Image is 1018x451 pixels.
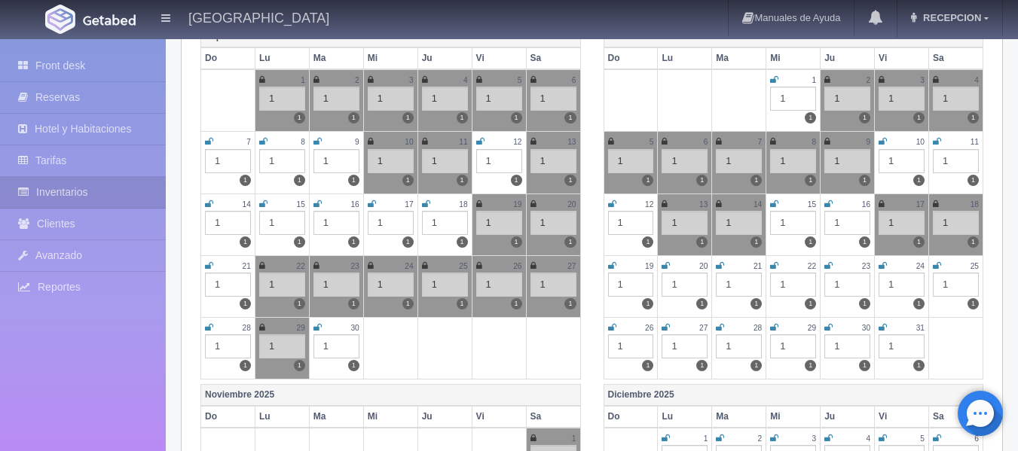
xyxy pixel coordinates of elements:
[459,262,467,270] small: 25
[201,384,581,406] th: Noviembre 2025
[696,298,708,309] label: 1
[530,149,576,173] div: 1
[933,87,979,111] div: 1
[658,47,712,69] th: Lu
[751,236,762,248] label: 1
[805,112,816,123] label: 1
[919,12,981,23] span: RECEPCION
[859,236,870,248] label: 1
[348,175,359,186] label: 1
[243,262,251,270] small: 21
[696,360,708,371] label: 1
[243,324,251,332] small: 28
[866,76,870,84] small: 2
[301,138,305,146] small: 8
[968,175,979,186] label: 1
[313,273,359,297] div: 1
[472,406,526,428] th: Vi
[259,149,305,173] div: 1
[770,149,816,173] div: 1
[716,334,762,358] div: 1
[313,334,359,358] div: 1
[699,324,708,332] small: 27
[645,262,653,270] small: 19
[608,273,654,297] div: 1
[770,334,816,358] div: 1
[240,175,251,186] label: 1
[974,76,979,84] small: 4
[929,406,983,428] th: Sa
[879,334,925,358] div: 1
[604,406,658,428] th: Do
[513,200,521,209] small: 19
[422,149,468,173] div: 1
[83,14,136,26] img: Getabed
[821,47,875,69] th: Ju
[511,112,522,123] label: 1
[704,138,708,146] small: 6
[243,200,251,209] small: 14
[805,298,816,309] label: 1
[363,406,417,428] th: Mi
[716,273,762,297] div: 1
[824,149,870,173] div: 1
[530,87,576,111] div: 1
[350,200,359,209] small: 16
[45,5,75,34] img: Getabed
[604,384,983,406] th: Diciembre 2025
[422,273,468,297] div: 1
[405,200,413,209] small: 17
[350,262,359,270] small: 23
[920,76,925,84] small: 3
[805,175,816,186] label: 1
[368,273,414,297] div: 1
[824,273,870,297] div: 1
[368,149,414,173] div: 1
[511,298,522,309] label: 1
[754,324,762,332] small: 28
[240,298,251,309] label: 1
[511,175,522,186] label: 1
[913,298,925,309] label: 1
[879,211,925,235] div: 1
[712,406,766,428] th: Ma
[754,200,762,209] small: 14
[350,324,359,332] small: 30
[770,211,816,235] div: 1
[754,262,762,270] small: 21
[513,138,521,146] small: 12
[916,262,925,270] small: 24
[476,211,522,235] div: 1
[933,211,979,235] div: 1
[808,324,816,332] small: 29
[751,360,762,371] label: 1
[642,298,653,309] label: 1
[294,112,305,123] label: 1
[240,236,251,248] label: 1
[205,273,251,297] div: 1
[572,434,576,443] small: 1
[968,112,979,123] label: 1
[422,211,468,235] div: 1
[294,298,305,309] label: 1
[457,236,468,248] label: 1
[812,76,817,84] small: 1
[933,273,979,297] div: 1
[564,236,576,248] label: 1
[879,149,925,173] div: 1
[859,175,870,186] label: 1
[879,273,925,297] div: 1
[751,175,762,186] label: 1
[259,273,305,297] div: 1
[968,298,979,309] label: 1
[513,262,521,270] small: 26
[402,298,414,309] label: 1
[530,273,576,297] div: 1
[457,175,468,186] label: 1
[205,211,251,235] div: 1
[205,149,251,173] div: 1
[567,138,576,146] small: 13
[716,211,762,235] div: 1
[564,175,576,186] label: 1
[564,112,576,123] label: 1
